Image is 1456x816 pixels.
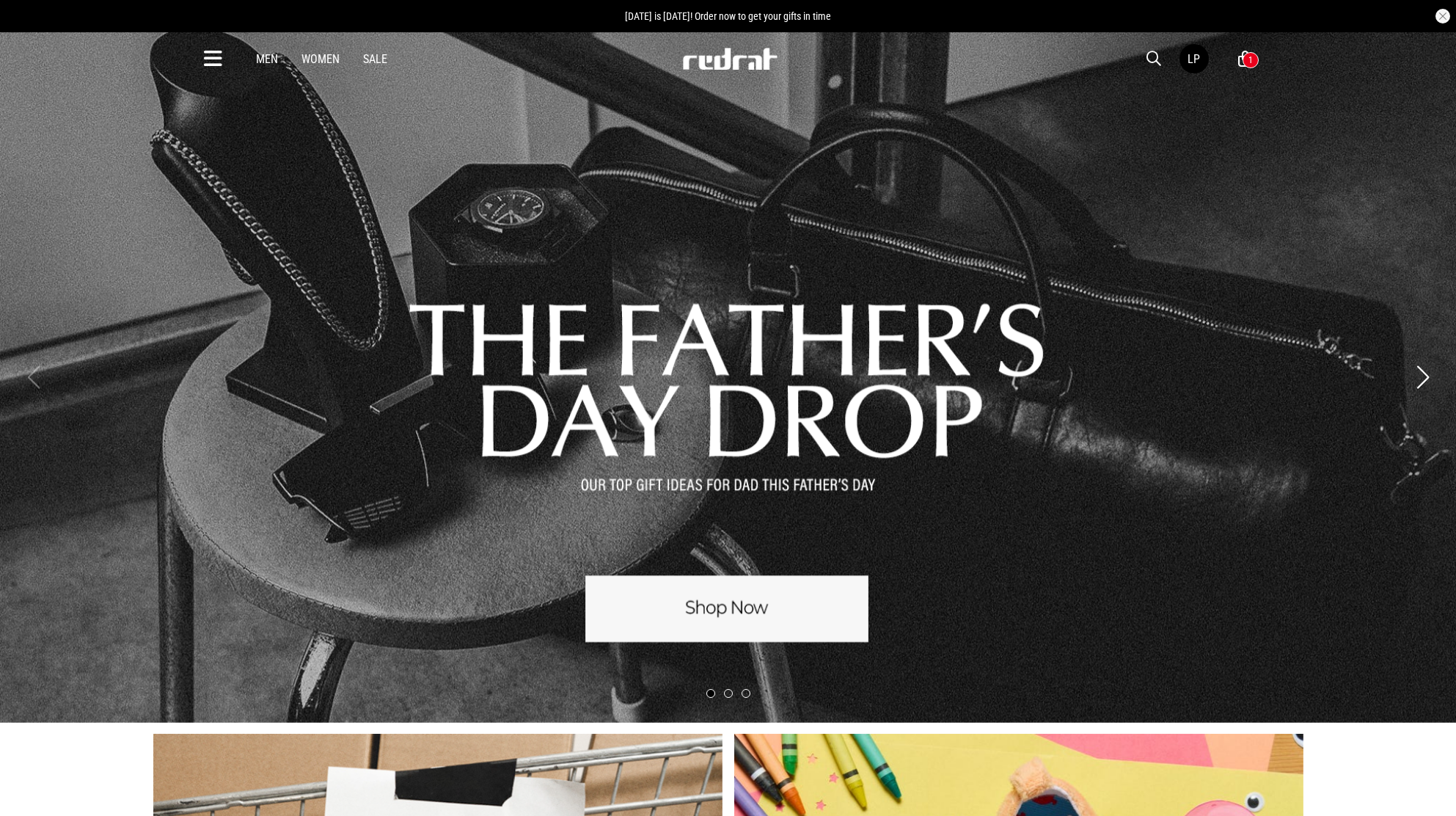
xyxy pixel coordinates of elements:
[363,52,387,66] a: Sale
[625,10,831,22] span: [DATE] is [DATE]! Order now to get your gifts in time
[1238,51,1252,67] a: 1
[1413,361,1433,393] button: Next slide
[23,361,43,393] button: Previous slide
[1248,55,1253,65] div: 1
[301,52,340,66] a: Women
[1188,52,1200,66] div: LP
[256,52,278,66] a: Men
[681,48,778,70] img: Redrat logo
